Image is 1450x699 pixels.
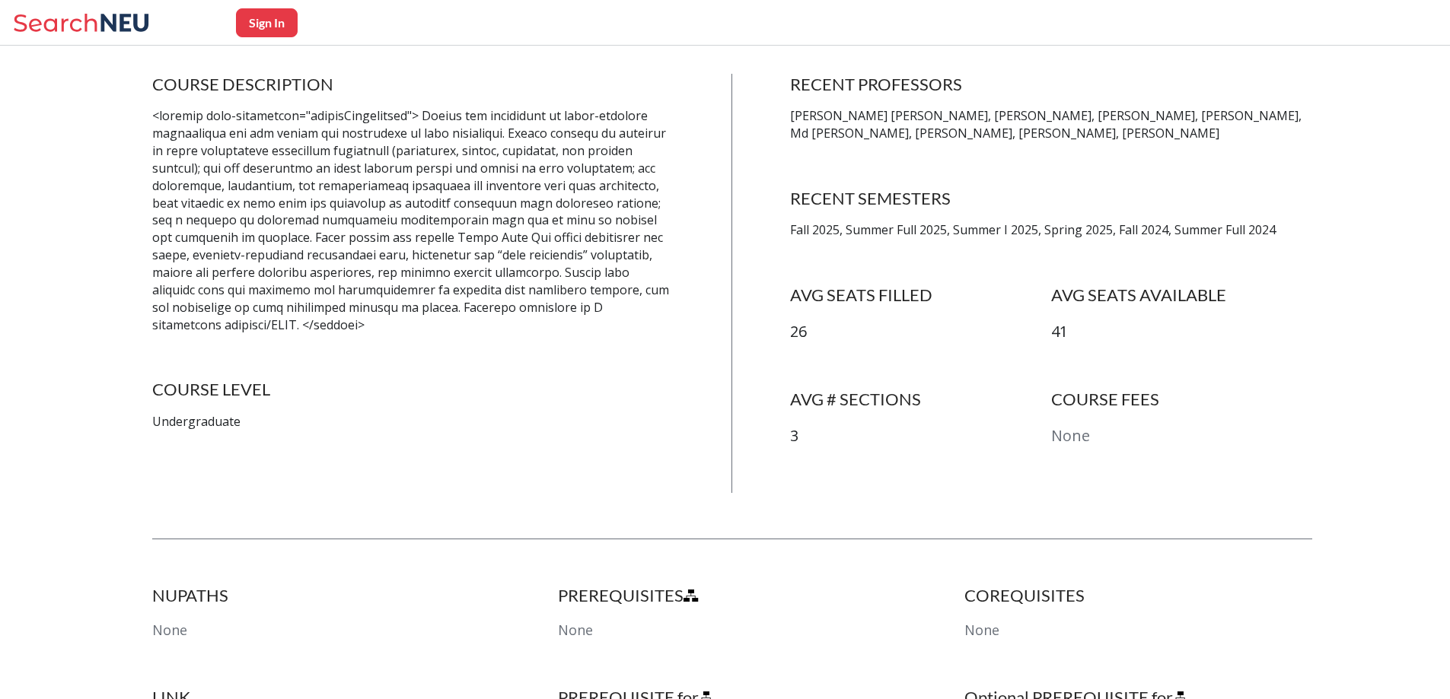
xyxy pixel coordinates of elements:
h4: COREQUISITES [964,585,1312,606]
h4: PREREQUISITES [558,585,906,606]
h4: COURSE LEVEL [152,379,674,400]
button: Sign In [236,8,298,37]
span: None [558,621,593,639]
span: None [152,621,187,639]
h4: AVG # SECTIONS [790,389,1051,410]
h4: AVG SEATS AVAILABLE [1051,284,1312,306]
p: 41 [1051,321,1312,343]
p: <loremip dolo-sitametcon="adipisCingelitsed"> Doeius tem incididunt ut labor-etdolore magnaaliqua... [152,107,674,333]
h4: NUPATHS [152,585,500,606]
p: [PERSON_NAME] [PERSON_NAME], [PERSON_NAME], [PERSON_NAME], [PERSON_NAME], Md [PERSON_NAME], [PERS... [790,107,1312,142]
h4: COURSE FEES [1051,389,1312,410]
p: Undergraduate [152,413,674,431]
p: 3 [790,425,1051,447]
p: None [1051,425,1312,447]
span: None [964,621,999,639]
h4: RECENT PROFESSORS [790,74,1312,95]
h4: RECENT SEMESTERS [790,188,1312,209]
h4: COURSE DESCRIPTION [152,74,674,95]
h4: AVG SEATS FILLED [790,284,1051,306]
p: Fall 2025, Summer Full 2025, Summer I 2025, Spring 2025, Fall 2024, Summer Full 2024 [790,221,1312,239]
p: 26 [790,321,1051,343]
